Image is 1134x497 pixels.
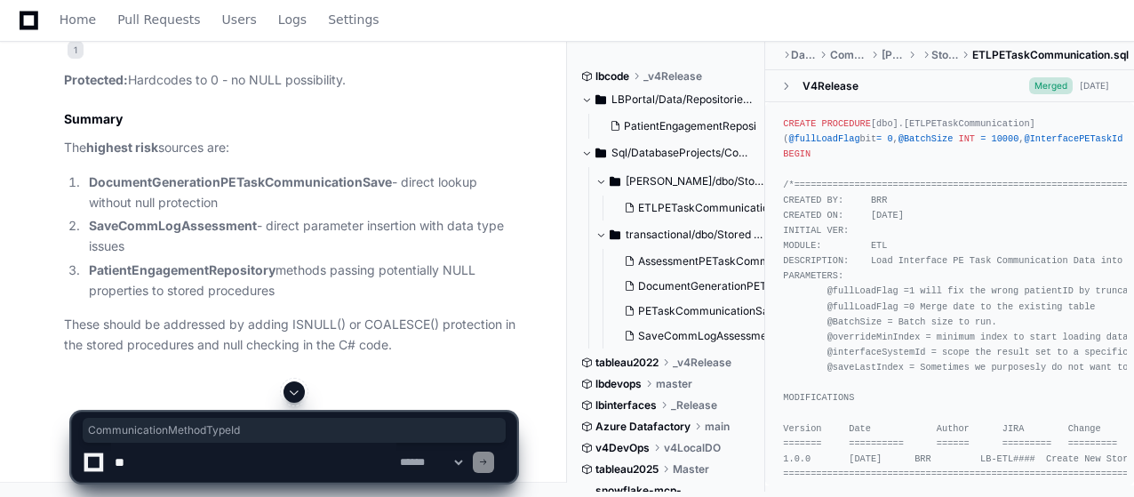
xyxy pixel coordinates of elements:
[64,70,516,91] p: Hardcodes to 0 - no NULL possibility.
[581,85,752,114] button: LBPortal/Data/Repositories/Patient
[603,114,755,139] button: PatientEngagementRepository.cs
[624,119,790,133] span: PatientEngagementRepository.cs
[898,133,954,144] span: @BatchSize
[88,423,500,437] span: CommunicationMethodTypeId
[89,174,392,189] strong: DocumentGenerationPETaskCommunicationSave
[86,140,158,155] strong: highest risk
[617,196,770,220] button: ETLPETaskCommunication.sql
[610,224,620,245] svg: Directory
[117,14,200,25] span: Pull Requests
[783,148,811,159] span: BEGIN
[638,329,794,343] span: SaveCommLogAssessment.sql
[876,133,882,144] span: =
[581,139,752,167] button: Sql/DatabaseProjects/CombinedDatabaseNew
[638,279,906,293] span: DocumentGenerationPETaskCommunicationSave.sql
[887,133,892,144] span: 0
[1080,79,1109,92] div: [DATE]
[595,89,606,110] svg: Directory
[992,133,1019,144] span: 10000
[617,299,770,324] button: PETaskCommunicationSave.sql
[611,92,752,107] span: LBPortal/Data/Repositories/Patient
[64,72,128,87] strong: Protected:
[783,118,816,129] span: CREATE
[1025,133,1123,144] span: @InterfacePETaskId
[821,118,870,129] span: PROCEDURE
[68,41,84,59] span: 1
[89,262,276,277] strong: PatientEngagementRepository
[595,377,642,391] span: lbdevops
[638,254,858,269] span: AssessmentPETaskCommunicationSave.sql
[595,220,766,249] button: transactional/dbo/Stored Procedures
[611,146,752,160] span: Sql/DatabaseProjects/CombinedDatabaseNew
[638,304,798,318] span: PETaskCommunicationSave.sql
[595,356,659,370] span: tableau2022
[980,133,986,144] span: =
[595,142,606,164] svg: Directory
[882,48,906,62] span: [PERSON_NAME]
[278,14,307,25] span: Logs
[64,315,516,356] p: These should be addressed by adding ISNULL() or COALESCE() protection in the stored procedures an...
[617,324,770,349] button: SaveCommLogAssessment.sql
[89,218,257,233] strong: SaveCommLogAssessment
[84,172,516,213] li: - direct lookup without null protection
[595,69,629,84] span: lbcode
[972,48,1129,62] span: ETLPETaskCommunication.sql
[626,228,766,242] span: transactional/dbo/Stored Procedures
[595,167,766,196] button: [PERSON_NAME]/dbo/Stored Procedures
[656,377,692,391] span: master
[64,110,516,128] h2: Summary
[803,78,858,92] div: V4Release
[60,14,96,25] span: Home
[673,356,731,370] span: _v4Release
[638,201,792,215] span: ETLPETaskCommunication.sql
[84,216,516,257] li: - direct parameter insertion with data type issues
[1029,77,1073,94] span: Merged
[959,133,975,144] span: INT
[328,14,379,25] span: Settings
[222,14,257,25] span: Users
[789,133,860,144] span: @fullLoadFlag
[830,48,867,62] span: CombinedDatabaseNew
[64,138,516,158] p: The sources are:
[931,48,958,62] span: Stored Procedures
[84,261,516,301] li: methods passing potentially NULL properties to stored procedures
[610,171,620,192] svg: Directory
[626,174,766,188] span: [PERSON_NAME]/dbo/Stored Procedures
[617,249,770,274] button: AssessmentPETaskCommunicationSave.sql
[791,48,816,62] span: DatabaseProjects
[643,69,702,84] span: _v4Release
[617,274,770,299] button: DocumentGenerationPETaskCommunicationSave.sql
